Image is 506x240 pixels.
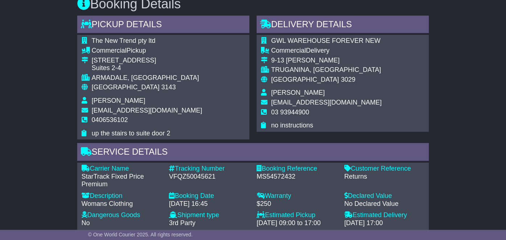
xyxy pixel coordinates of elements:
[271,89,325,96] span: [PERSON_NAME]
[344,219,425,227] div: [DATE] 17:00
[344,173,425,181] div: Returns
[271,76,339,83] span: [GEOGRAPHIC_DATA]
[169,192,249,200] div: Booking Date
[257,211,337,219] div: Estimated Pickup
[92,47,202,55] div: Pickup
[271,47,382,55] div: Delivery
[271,37,381,44] span: GWL WAREHOUSE FOREVER NEW
[257,219,337,227] div: [DATE] 09:00 to 17:00
[82,165,162,173] div: Carrier Name
[344,200,425,208] div: No Declared Value
[169,200,249,208] div: [DATE] 16:45
[92,97,145,104] span: [PERSON_NAME]
[77,16,249,35] div: Pickup Details
[169,219,195,227] span: 3rd Party
[257,192,337,200] div: Warranty
[271,66,382,74] div: TRUGANINA, [GEOGRAPHIC_DATA]
[257,165,337,173] div: Booking Reference
[169,211,249,219] div: Shipment type
[169,173,249,181] div: VFQZ50045621
[344,211,425,219] div: Estimated Delivery
[169,165,249,173] div: Tracking Number
[161,84,176,91] span: 3143
[82,219,90,227] span: No
[271,109,309,116] span: 03 93944900
[92,107,202,114] span: [EMAIL_ADDRESS][DOMAIN_NAME]
[92,37,155,44] span: The New Trend pty ltd
[341,76,355,83] span: 3029
[92,74,202,82] div: ARMADALE, [GEOGRAPHIC_DATA]
[344,165,425,173] div: Customer Reference
[344,192,425,200] div: Declared Value
[82,192,162,200] div: Description
[271,122,313,129] span: no instructions
[82,173,162,188] div: StarTrack Fixed Price Premium
[92,64,202,72] div: Suites 2-4
[92,130,170,137] span: up the stairs to suite door 2
[92,57,202,65] div: [STREET_ADDRESS]
[271,99,382,106] span: [EMAIL_ADDRESS][DOMAIN_NAME]
[257,173,337,181] div: MS54572432
[77,143,429,163] div: Service Details
[82,211,162,219] div: Dangerous Goods
[92,84,159,91] span: [GEOGRAPHIC_DATA]
[92,47,126,54] span: Commercial
[271,57,382,65] div: 9-13 [PERSON_NAME]
[271,47,306,54] span: Commercial
[257,200,337,208] div: $250
[92,116,128,123] span: 0406536102
[82,200,162,208] div: Womans Clothing
[88,232,193,237] span: © One World Courier 2025. All rights reserved.
[257,16,429,35] div: Delivery Details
